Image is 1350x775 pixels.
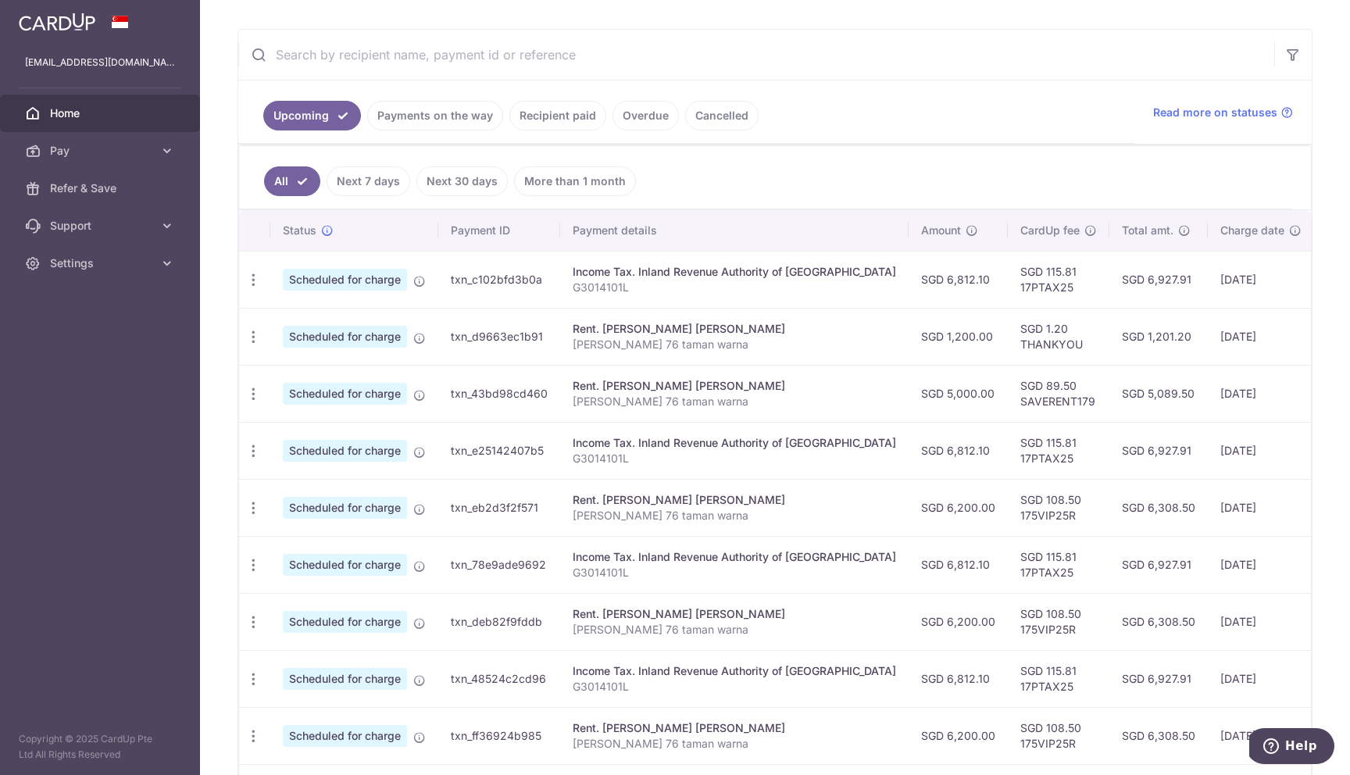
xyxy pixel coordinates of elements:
[573,451,896,466] p: G3014101L
[283,383,407,405] span: Scheduled for charge
[1208,707,1314,764] td: [DATE]
[1109,536,1208,593] td: SGD 6,927.91
[283,611,407,633] span: Scheduled for charge
[1008,422,1109,479] td: SGD 115.81 17PTAX25
[1208,536,1314,593] td: [DATE]
[573,720,896,736] div: Rent. [PERSON_NAME] [PERSON_NAME]
[438,536,560,593] td: txn_78e9ade9692
[283,269,407,291] span: Scheduled for charge
[263,101,361,130] a: Upcoming
[1208,365,1314,422] td: [DATE]
[909,308,1008,365] td: SGD 1,200.00
[1008,308,1109,365] td: SGD 1.20 THANKYOU
[909,536,1008,593] td: SGD 6,812.10
[573,492,896,508] div: Rent. [PERSON_NAME] [PERSON_NAME]
[1008,365,1109,422] td: SGD 89.50 SAVERENT179
[909,365,1008,422] td: SGD 5,000.00
[1109,251,1208,308] td: SGD 6,927.91
[283,668,407,690] span: Scheduled for charge
[438,479,560,536] td: txn_eb2d3f2f571
[1249,728,1334,767] iframe: Opens a widget where you can find more information
[1008,536,1109,593] td: SGD 115.81 17PTAX25
[50,105,153,121] span: Home
[573,378,896,394] div: Rent. [PERSON_NAME] [PERSON_NAME]
[1122,223,1173,238] span: Total amt.
[1008,251,1109,308] td: SGD 115.81 17PTAX25
[1208,650,1314,707] td: [DATE]
[50,180,153,196] span: Refer & Save
[438,650,560,707] td: txn_48524c2cd96
[685,101,759,130] a: Cancelled
[1208,422,1314,479] td: [DATE]
[50,255,153,271] span: Settings
[1153,105,1277,120] span: Read more on statuses
[1008,707,1109,764] td: SGD 108.50 175VIP25R
[50,143,153,159] span: Pay
[573,321,896,337] div: Rent. [PERSON_NAME] [PERSON_NAME]
[283,223,316,238] span: Status
[1008,593,1109,650] td: SGD 108.50 175VIP25R
[438,422,560,479] td: txn_e25142407b5
[1208,251,1314,308] td: [DATE]
[1109,650,1208,707] td: SGD 6,927.91
[367,101,503,130] a: Payments on the way
[573,280,896,295] p: G3014101L
[1020,223,1080,238] span: CardUp fee
[560,210,909,251] th: Payment details
[1208,308,1314,365] td: [DATE]
[573,508,896,523] p: [PERSON_NAME] 76 taman warna
[573,394,896,409] p: [PERSON_NAME] 76 taman warna
[1008,479,1109,536] td: SGD 108.50 175VIP25R
[573,622,896,637] p: [PERSON_NAME] 76 taman warna
[283,554,407,576] span: Scheduled for charge
[19,12,95,31] img: CardUp
[1220,223,1284,238] span: Charge date
[573,435,896,451] div: Income Tax. Inland Revenue Authority of [GEOGRAPHIC_DATA]
[1109,365,1208,422] td: SGD 5,089.50
[438,365,560,422] td: txn_43bd98cd460
[909,593,1008,650] td: SGD 6,200.00
[1109,479,1208,536] td: SGD 6,308.50
[1208,593,1314,650] td: [DATE]
[416,166,508,196] a: Next 30 days
[50,218,153,234] span: Support
[1109,308,1208,365] td: SGD 1,201.20
[438,593,560,650] td: txn_deb82f9fddb
[283,440,407,462] span: Scheduled for charge
[909,707,1008,764] td: SGD 6,200.00
[438,707,560,764] td: txn_ff36924b985
[1008,650,1109,707] td: SGD 115.81 17PTAX25
[573,264,896,280] div: Income Tax. Inland Revenue Authority of [GEOGRAPHIC_DATA]
[1208,479,1314,536] td: [DATE]
[438,308,560,365] td: txn_d9663ec1b91
[283,725,407,747] span: Scheduled for charge
[909,479,1008,536] td: SGD 6,200.00
[283,326,407,348] span: Scheduled for charge
[509,101,606,130] a: Recipient paid
[25,55,175,70] p: [EMAIL_ADDRESS][DOMAIN_NAME]
[514,166,636,196] a: More than 1 month
[1153,105,1293,120] a: Read more on statuses
[283,497,407,519] span: Scheduled for charge
[438,210,560,251] th: Payment ID
[909,422,1008,479] td: SGD 6,812.10
[573,663,896,679] div: Income Tax. Inland Revenue Authority of [GEOGRAPHIC_DATA]
[1109,422,1208,479] td: SGD 6,927.91
[264,166,320,196] a: All
[438,251,560,308] td: txn_c102bfd3b0a
[909,650,1008,707] td: SGD 6,812.10
[909,251,1008,308] td: SGD 6,812.10
[573,337,896,352] p: [PERSON_NAME] 76 taman warna
[1109,707,1208,764] td: SGD 6,308.50
[327,166,410,196] a: Next 7 days
[573,736,896,752] p: [PERSON_NAME] 76 taman warna
[612,101,679,130] a: Overdue
[1109,593,1208,650] td: SGD 6,308.50
[238,30,1274,80] input: Search by recipient name, payment id or reference
[573,565,896,580] p: G3014101L
[573,606,896,622] div: Rent. [PERSON_NAME] [PERSON_NAME]
[573,549,896,565] div: Income Tax. Inland Revenue Authority of [GEOGRAPHIC_DATA]
[921,223,961,238] span: Amount
[573,679,896,695] p: G3014101L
